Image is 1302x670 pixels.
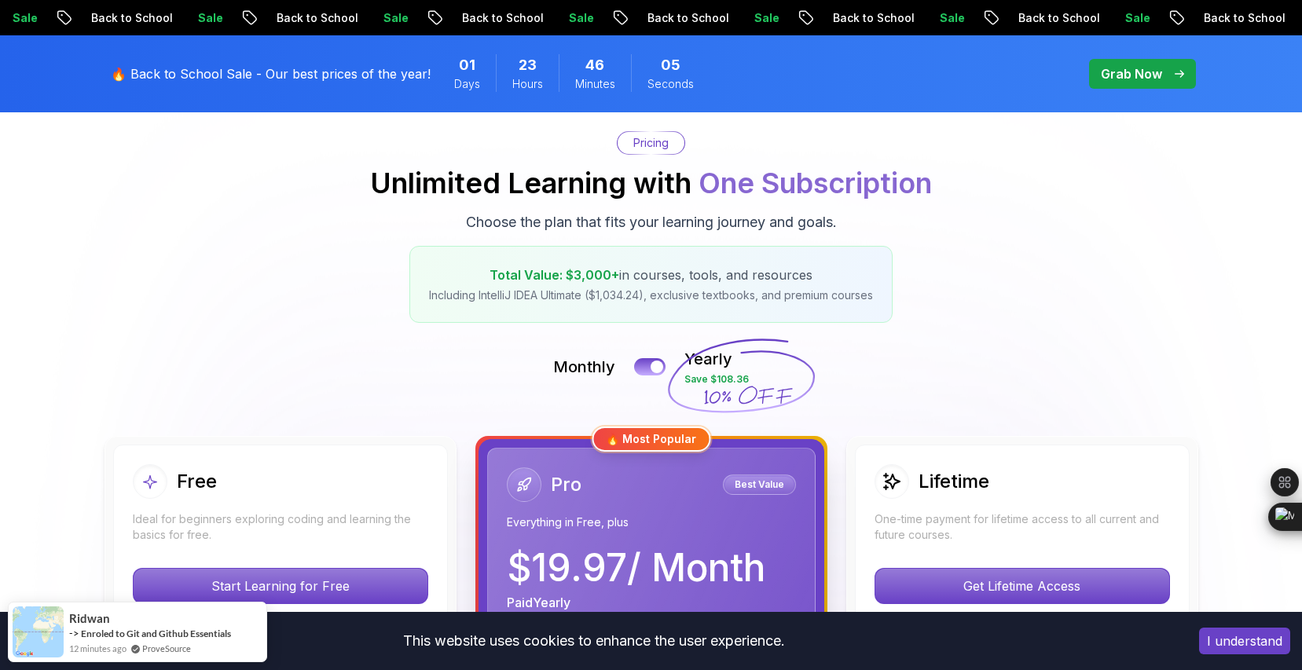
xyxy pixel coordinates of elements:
[725,477,794,492] p: Best Value
[81,628,231,639] a: Enroled to Git and Github Essentials
[585,54,604,76] span: 46 Minutes
[134,569,427,603] p: Start Learning for Free
[459,54,475,76] span: 1 Days
[78,10,185,26] p: Back to School
[263,10,370,26] p: Back to School
[507,514,796,530] p: Everything in Free, plus
[177,469,217,494] h2: Free
[1005,10,1112,26] p: Back to School
[429,287,873,303] p: Including IntelliJ IDEA Ultimate ($1,034.24), exclusive textbooks, and premium courses
[370,167,932,199] h2: Unlimited Learning with
[13,606,64,657] img: provesource social proof notification image
[449,10,556,26] p: Back to School
[507,593,570,612] p: Paid Yearly
[133,578,428,594] a: Start Learning for Free
[454,76,480,92] span: Days
[926,10,977,26] p: Sale
[699,166,932,200] span: One Subscription
[490,267,619,283] span: Total Value: $3,000+
[1190,10,1297,26] p: Back to School
[507,549,765,587] p: $ 19.97 / Month
[185,10,235,26] p: Sale
[875,578,1170,594] a: Get Lifetime Access
[556,10,606,26] p: Sale
[575,76,615,92] span: Minutes
[111,64,431,83] p: 🔥 Back to School Sale - Our best prices of the year!
[370,10,420,26] p: Sale
[1199,628,1290,654] button: Accept cookies
[1101,64,1162,83] p: Grab Now
[519,54,537,76] span: 23 Hours
[429,265,873,284] p: in courses, tools, and resources
[133,568,428,604] button: Start Learning for Free
[875,569,1169,603] p: Get Lifetime Access
[919,469,989,494] h2: Lifetime
[647,76,694,92] span: Seconds
[875,511,1170,543] p: One-time payment for lifetime access to all current and future courses.
[69,642,127,655] span: 12 minutes ago
[12,624,1175,658] div: This website uses cookies to enhance the user experience.
[553,356,615,378] p: Monthly
[69,612,110,625] span: ridwan
[633,135,669,151] p: Pricing
[133,511,428,543] p: Ideal for beginners exploring coding and learning the basics for free.
[512,76,543,92] span: Hours
[69,627,79,639] span: ->
[466,211,837,233] p: Choose the plan that fits your learning journey and goals.
[551,472,581,497] h2: Pro
[661,54,680,76] span: 5 Seconds
[820,10,926,26] p: Back to School
[142,642,191,655] a: ProveSource
[741,10,791,26] p: Sale
[634,10,741,26] p: Back to School
[875,568,1170,604] button: Get Lifetime Access
[1112,10,1162,26] p: Sale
